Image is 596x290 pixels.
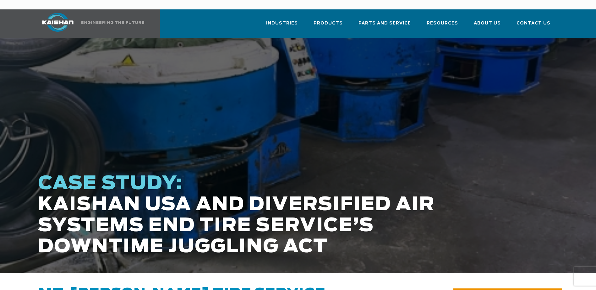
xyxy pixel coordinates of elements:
span: Parts and Service [358,20,411,27]
img: kaishan logo [34,13,81,32]
h1: KAISHAN USA AND DIVERSIFIED AIR SYSTEMS END TIRE SERVICE’S DOWNTIME JUGGLING ACT [38,173,470,257]
a: Parts and Service [358,15,411,36]
a: Industries [266,15,298,36]
a: Kaishan USA [34,9,145,38]
span: Industries [266,20,298,27]
span: Contact Us [517,20,550,27]
a: About Us [474,15,501,36]
a: Resources [427,15,458,36]
a: Products [314,15,343,36]
span: Resources [427,20,458,27]
span: About Us [474,20,501,27]
a: Contact Us [517,15,550,36]
img: Engineering the future [81,21,144,24]
span: CASE STUDY: [38,174,183,193]
span: Products [314,20,343,27]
